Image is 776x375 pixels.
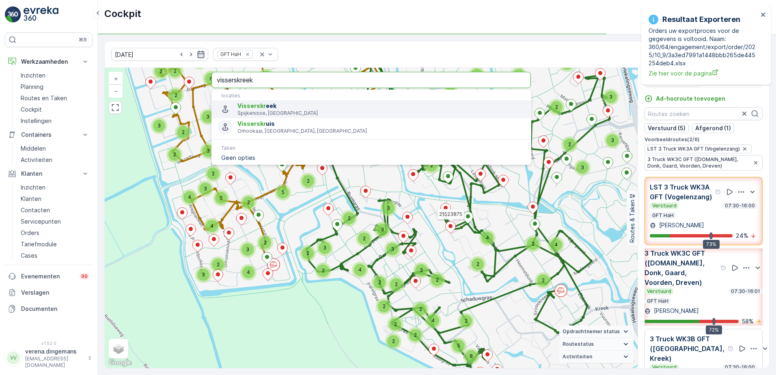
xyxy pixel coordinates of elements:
[167,63,183,79] div: 2
[649,27,758,67] p: Orders uw exportproces voor de gegevens is voltooid. Naam: 360/64/engagement/export/order/2025/10...
[110,340,127,358] a: Layers
[703,240,720,249] div: 73%
[559,325,634,338] summary: Opdrachtnemer status
[5,127,93,143] button: Containers
[17,154,93,166] a: Activiteiten
[376,298,392,315] div: 2
[476,71,479,78] span: 2
[200,109,216,125] div: 3
[21,206,50,214] p: Contacten
[240,194,257,211] div: 2
[451,338,467,354] div: 5
[385,333,401,349] div: 2
[17,193,93,205] a: Klanten
[243,51,252,58] div: Remove GFT HaH
[470,353,473,359] span: 8
[554,241,558,248] span: 4
[761,11,766,19] button: close
[237,110,524,116] p: Spijkenisse, [GEOGRAPHIC_DATA]
[21,170,76,178] p: Klanten
[651,364,677,371] p: Verstuurd
[649,69,758,78] a: Zie hier voor de pagina
[392,338,395,344] span: 2
[463,348,479,364] div: 8
[548,99,565,115] div: 2
[114,75,118,82] span: +
[559,351,634,363] summary: Activiteiten
[237,102,266,109] span: Visserskr
[650,182,713,202] p: LST 3 Truck WK3A GFT (Vogelenzang)
[21,229,39,237] p: Orders
[648,124,685,132] p: Verstuurd (5)
[381,226,384,233] span: 3
[5,284,93,301] a: Verslagen
[341,210,357,226] div: 2
[25,347,84,356] p: verena.dingemans
[306,250,309,256] span: 2
[282,189,285,195] span: 5
[647,156,751,169] span: 3 Truck WK3C GFT ([DOMAIN_NAME], Donk, Gaard, Voorden, Dreven)
[651,212,675,219] p: GFT HaH
[237,128,524,134] p: Omookaai, [GEOGRAPHIC_DATA], [GEOGRAPHIC_DATA]
[5,301,93,317] a: Documenten
[561,136,578,153] div: 2
[476,261,479,267] span: 2
[555,104,558,110] span: 2
[21,94,67,102] p: Routes en Taken
[581,164,584,170] span: 3
[221,93,522,99] p: locaties
[322,267,325,274] span: 2
[240,264,257,280] div: 4
[646,288,672,295] p: Verstuurd
[217,261,220,267] span: 2
[17,81,93,93] a: Planning
[212,170,215,177] span: 2
[221,154,522,162] p: Geen opties
[205,166,221,182] div: 2
[104,7,141,20] p: Cockpit
[652,307,699,315] p: [PERSON_NAME]
[247,199,250,205] span: 2
[720,265,727,271] div: help tooltippictogram
[646,298,669,304] p: GFT HaH
[107,358,134,368] img: Google
[568,141,571,147] span: 2
[374,222,390,238] div: 3
[645,136,763,143] p: Voorbeeldroutes ( 2 / 6 )
[110,73,122,85] a: In zoomen
[81,273,88,280] p: 99
[211,90,531,165] ul: Menu
[724,203,756,209] p: 07:30-16:00
[21,131,76,139] p: Containers
[21,144,46,153] p: Middelen
[563,328,620,335] span: Opdrachtnemer status
[17,115,93,127] a: Instellingen
[645,107,763,120] input: Routes zoeken
[486,235,489,241] span: 4
[650,334,726,363] p: 3 Truck WK3B GFT ([GEOGRAPHIC_DATA], Kreek)
[391,246,394,252] span: 3
[307,178,310,184] span: 2
[175,92,177,98] span: 2
[356,231,372,247] div: 2
[258,69,274,85] div: 3
[5,6,21,23] img: logo
[423,157,440,174] div: 2
[363,235,366,241] span: 2
[315,263,331,279] div: 2
[563,353,592,360] span: Activiteiten
[114,87,118,94] span: −
[479,230,496,246] div: 4
[651,203,677,209] p: Verstuurd
[17,182,93,193] a: Inzichten
[202,272,205,278] span: 3
[542,277,545,283] span: 2
[742,317,754,325] p: 58 %
[429,272,445,288] div: 2
[17,216,93,227] a: Servicepunten
[388,276,404,293] div: 2
[17,227,93,239] a: Orders
[264,239,267,246] span: 2
[657,221,704,229] p: [PERSON_NAME]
